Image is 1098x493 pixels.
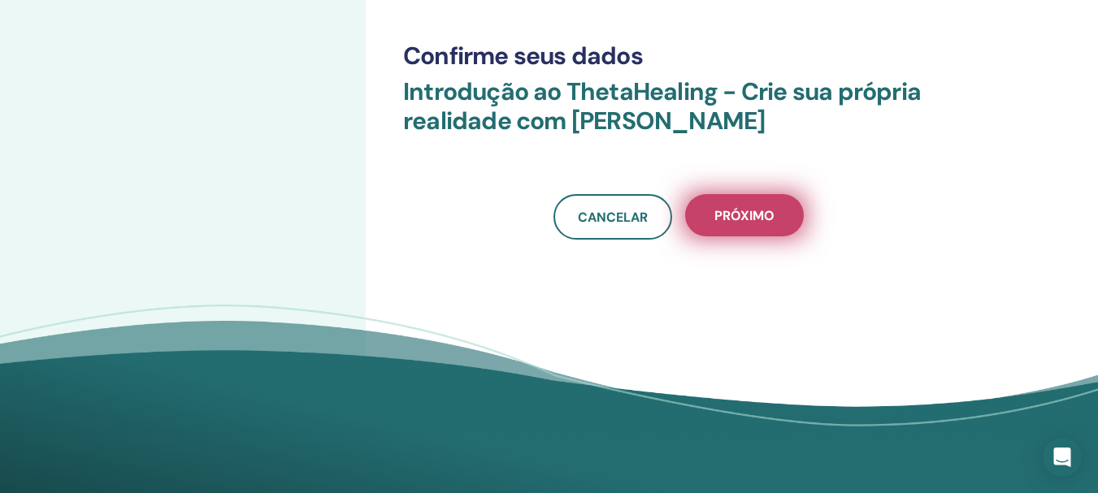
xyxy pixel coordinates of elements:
button: Próximo [685,194,804,236]
font: Próximo [714,207,775,224]
font: Introdução ao ThetaHealing - Crie sua própria realidade [403,76,921,136]
font: Confirme seus dados [403,40,643,71]
font: Cancelar [578,209,648,226]
font: [PERSON_NAME] [571,105,766,136]
a: Cancelar [553,194,672,240]
div: Abra o Intercom Messenger [1043,438,1082,477]
font: com [516,105,566,136]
